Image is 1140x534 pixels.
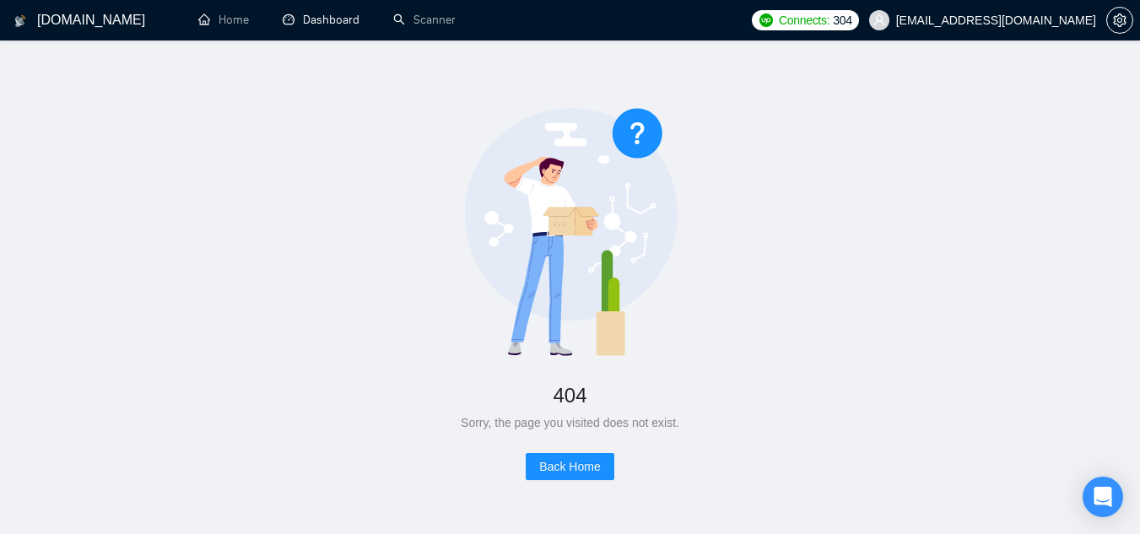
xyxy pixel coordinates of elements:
[526,453,613,480] button: Back Home
[1107,13,1132,27] span: setting
[54,413,1086,432] div: Sorry, the page you visited does not exist.
[833,11,851,30] span: 304
[873,14,885,26] span: user
[759,13,773,27] img: upwork-logo.png
[1106,7,1133,34] button: setting
[1083,477,1123,517] div: Open Intercom Messenger
[779,11,829,30] span: Connects:
[1106,13,1133,27] a: setting
[393,13,456,27] a: searchScanner
[14,8,26,35] img: logo
[54,377,1086,413] div: 404
[539,457,600,476] span: Back Home
[283,13,359,27] a: dashboardDashboard
[198,13,249,27] a: homeHome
